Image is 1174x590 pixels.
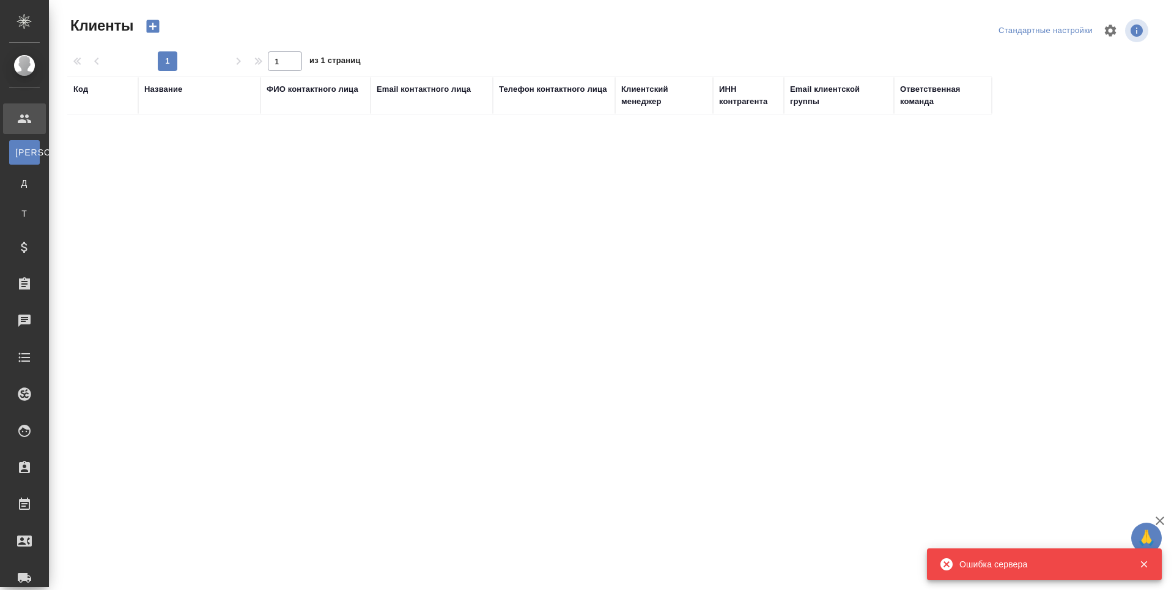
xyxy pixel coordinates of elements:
a: Д [9,171,40,195]
button: Создать [138,16,168,37]
span: из 1 страниц [309,53,361,71]
div: ИНН контрагента [719,83,778,108]
div: Email клиентской группы [790,83,888,108]
div: Телефон контактного лица [499,83,607,95]
span: Д [15,177,34,189]
span: Посмотреть информацию [1125,19,1151,42]
span: Настроить таблицу [1096,16,1125,45]
div: Email контактного лица [377,83,471,95]
div: split button [995,21,1096,40]
div: Клиентский менеджер [621,83,707,108]
span: Т [15,207,34,220]
div: Код [73,83,88,95]
span: [PERSON_NAME] [15,146,34,159]
button: 🙏 [1131,523,1162,553]
a: Т [9,201,40,226]
span: 🙏 [1136,525,1157,551]
div: Ответственная команда [900,83,986,108]
div: Ошибка сервера [959,558,1121,570]
div: Название [144,83,182,95]
div: ФИО контактного лица [267,83,358,95]
a: [PERSON_NAME] [9,140,40,165]
button: Закрыть [1131,559,1156,570]
span: Клиенты [67,16,133,35]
